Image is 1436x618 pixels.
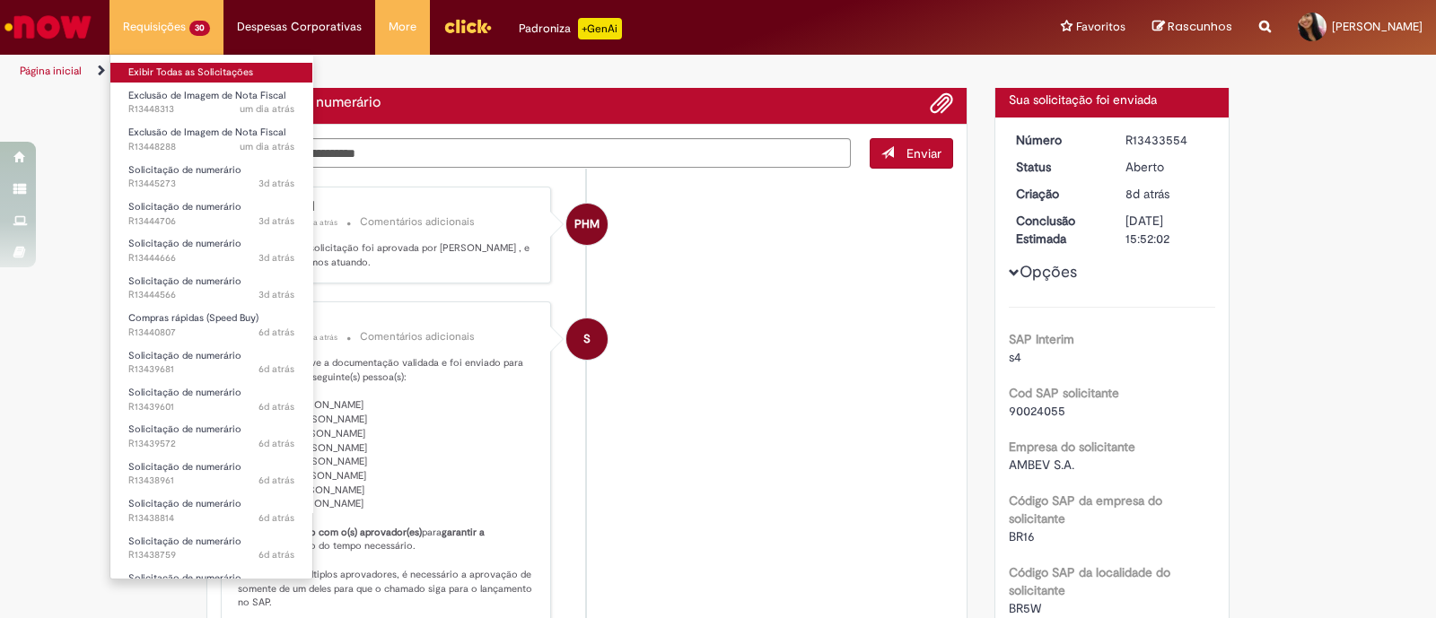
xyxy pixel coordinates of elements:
span: Solicitação de numerário [128,571,241,585]
span: s4 [1009,349,1021,365]
a: Aberto R13440807 : Compras rápidas (Speed Buy) [110,309,312,342]
a: Rascunhos [1152,19,1232,36]
span: R13444566 [128,288,294,302]
time: 22/08/2025 16:26:20 [258,326,294,339]
a: Aberto R13438759 : Solicitação de numerário [110,532,312,565]
time: 25/08/2025 14:27:13 [258,288,294,301]
a: Aberto R13438961 : Solicitação de numerário [110,457,312,491]
time: 25/08/2025 14:38:51 [258,251,294,265]
time: 25/08/2025 16:08:11 [258,177,294,190]
span: Sua solicitação foi enviada [1009,91,1157,108]
div: System [566,318,608,360]
div: Pedro Henrique Moreira Da Silveira [566,204,608,245]
span: Solicitação de numerário [128,237,241,250]
time: 22/08/2025 12:14:11 [258,362,294,376]
small: Comentários adicionais [360,214,475,230]
span: 3d atrás [258,288,294,301]
img: ServiceNow [2,9,94,45]
time: 22/08/2025 10:13:32 [258,474,294,487]
span: 6d atrás [258,400,294,413]
dt: Criação [1003,185,1113,203]
time: 26/08/2025 13:24:06 [240,102,294,116]
a: Exibir Todas as Solicitações [110,63,312,83]
span: Exclusão de Imagem de Nota Fiscal [128,89,285,102]
span: Solicitação de numerário [128,386,241,399]
span: BR16 [1009,528,1035,544]
span: R13439601 [128,400,294,414]
a: Aberto R13445273 : Solicitação de numerário [110,161,312,194]
span: Favoritos [1076,18,1125,36]
span: Solicitação de numerário [128,460,241,474]
span: R13448288 [128,140,294,154]
span: Rascunhos [1168,18,1232,35]
div: R13433554 [1125,131,1209,149]
div: Aberto [1125,158,1209,176]
span: 6d atrás [258,474,294,487]
span: 6d atrás [258,326,294,339]
ul: Trilhas de página [13,55,944,88]
a: Aberto R13448288 : Exclusão de Imagem de Nota Fiscal [110,123,312,156]
a: Aberto R13444706 : Solicitação de numerário [110,197,312,231]
span: BR5W [1009,600,1041,616]
span: 6d atrás [258,437,294,450]
span: 8d atrás [1125,186,1169,202]
span: More [389,18,416,36]
span: Solicitação de numerário [128,497,241,510]
a: Página inicial [20,64,82,78]
span: Compras rápidas (Speed Buy) [128,311,258,325]
div: [DATE] 15:52:02 [1125,212,1209,248]
span: R13445273 [128,177,294,191]
span: 6d atrás [258,511,294,525]
span: R13440807 [128,326,294,340]
b: Código SAP da empresa do solicitante [1009,492,1162,527]
span: 90024055 [1009,403,1065,419]
button: Enviar [870,138,953,169]
span: 6d atrás [258,362,294,376]
span: R13439572 [128,437,294,451]
span: S [583,318,591,361]
span: Solicitação de numerário [128,422,241,436]
span: Solicitação de numerário [128,349,241,362]
time: 22/08/2025 09:40:12 [258,548,294,561]
span: [PERSON_NAME] [1332,19,1423,34]
b: Entre em contato com o(s) aprovador(es) [238,526,422,539]
dt: Status [1003,158,1113,176]
span: Solicitação de numerário [128,535,241,548]
time: 20/08/2025 16:39:38 [1125,186,1169,202]
div: 20/08/2025 16:39:38 [1125,185,1209,203]
span: um dia atrás [240,102,294,116]
span: 3d atrás [258,251,294,265]
time: 22/08/2025 09:47:47 [258,511,294,525]
dt: Conclusão Estimada [1003,212,1113,248]
span: AMBEV S.A. [1009,457,1074,473]
span: 3d atrás [258,177,294,190]
time: 26/08/2025 13:17:37 [240,140,294,153]
div: Padroniza [519,18,622,39]
div: [PERSON_NAME] [238,201,537,212]
span: R13444706 [128,214,294,229]
span: Solicitação de numerário [128,200,241,213]
a: Aberto R13444666 : Solicitação de numerário [110,234,312,267]
small: Comentários adicionais [360,329,475,344]
span: PHM [574,203,600,246]
span: 3d atrás [258,214,294,228]
span: R13438814 [128,511,294,526]
span: R13438759 [128,548,294,562]
span: R13448313 [128,102,294,117]
span: R13439681 [128,362,294,377]
b: Cod SAP solicitante [1009,385,1119,401]
img: click_logo_yellow_360x200.png [443,13,492,39]
a: Aberto R13439572 : Solicitação de numerário [110,420,312,453]
b: Código SAP da localidade do solicitante [1009,564,1170,598]
p: Prezado(a), Sua solicitação foi aprovada por [PERSON_NAME] , e em breve estaremos atuando. [238,241,537,269]
b: SAP Interim [1009,331,1074,347]
span: um dia atrás [240,140,294,153]
a: Aberto R13439601 : Solicitação de numerário [110,383,312,416]
span: Requisições [123,18,186,36]
span: 30 [189,21,210,36]
button: Adicionar anexos [930,91,953,115]
span: Solicitação de numerário [128,274,241,288]
span: R13438961 [128,474,294,488]
b: Empresa do solicitante [1009,439,1135,455]
dt: Número [1003,131,1113,149]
